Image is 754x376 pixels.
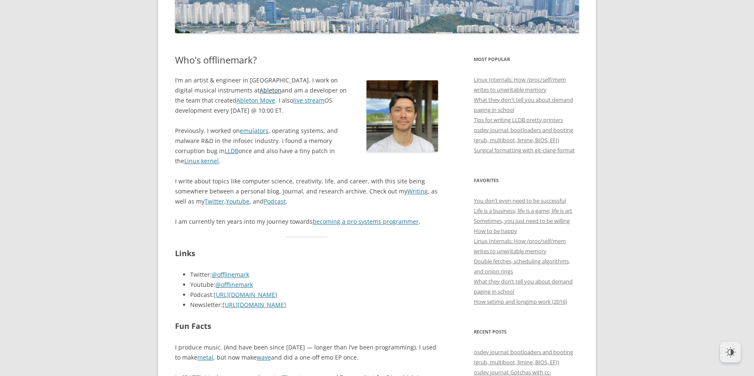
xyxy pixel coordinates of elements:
a: Ableton Move [236,96,275,104]
li: Podcast: [190,290,438,300]
a: Life is a business; life is a game; life is art [474,207,572,214]
a: emulators [240,127,268,135]
a: Surgical formatting with git-clang-format [474,146,575,154]
a: @offlinemark [212,270,249,278]
a: What they don't tell you about demand paging in school [474,96,573,114]
a: Sometimes, you just need to be willing [474,217,570,225]
a: Twitter [204,197,224,205]
a: LLDB [225,147,239,155]
a: Linux Internals: How /proc/self/mem writes to unwritable memory [474,76,566,93]
h2: Fun Facts [175,320,438,332]
li: Twitter: [190,270,438,280]
a: osdev journal: bootloaders and booting (grub, multiboot, limine, BIOS, EFI) [474,126,573,144]
a: osdev journal: bootloaders and booting (grub, multiboot, limine, BIOS, EFI) [474,348,573,366]
a: [URL][DOMAIN_NAME] [214,291,277,299]
a: [URL][DOMAIN_NAME] [223,301,286,309]
h1: Who’s offlinemark? [175,54,438,65]
a: becoming a pro systems programmer [313,217,419,225]
a: @offlinemark [215,281,253,289]
h2: Links [175,247,438,259]
a: Tips for writing LLDB pretty printers [474,116,563,124]
h3: Favorites [474,175,579,185]
a: Youtube [226,197,250,205]
a: Writing [407,187,428,195]
a: How setjmp and longjmp work (2016) [474,298,567,305]
h3: Most Popular [474,54,579,64]
p: I’m an artist & engineer in [GEOGRAPHIC_DATA]. I work on digital musical instruments at and am a ... [175,75,438,116]
a: Linux Internals: How /proc/self/mem writes to unwritable memory [474,237,566,255]
h3: Recent Posts [474,327,579,337]
p: I produce music. (And have been since [DATE] — longer than I’ve been programming). I used to make... [175,342,438,363]
p: Previously, I worked on , operating systems, and malware R&D in the infosec industry. I found a m... [175,126,438,166]
a: Ableton [260,86,281,94]
a: You don’t even need to be successful [474,197,566,204]
a: Linux kernel [184,157,219,165]
p: I am currently ten years into my journey towards . [175,217,438,227]
p: I write about topics like computer science, creativity, life, and career, with this site being so... [175,176,438,207]
a: Podcast [264,197,286,205]
a: wave [257,353,271,361]
a: metal [197,353,213,361]
a: Double fetches, scheduling algorithms, and onion rings [474,257,570,275]
a: live stream [293,96,324,104]
a: What they don’t tell you about demand paging in school [474,278,573,295]
li: Newsletter: [190,300,438,310]
li: Youtube: [190,280,438,290]
a: How to be happy [474,227,517,235]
